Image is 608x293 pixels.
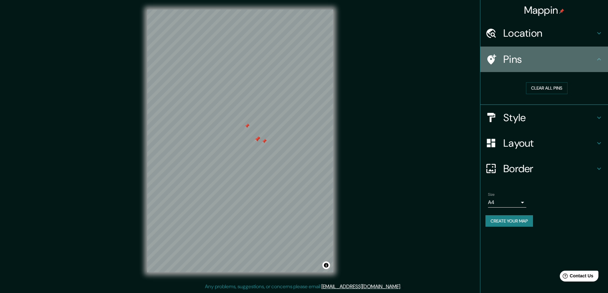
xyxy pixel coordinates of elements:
[401,283,402,290] div: .
[503,53,595,66] h4: Pins
[480,156,608,181] div: Border
[503,27,595,40] h4: Location
[321,283,400,290] a: [EMAIL_ADDRESS][DOMAIN_NAME]
[322,261,330,269] button: Toggle attribution
[488,197,526,208] div: A4
[551,268,601,286] iframe: Help widget launcher
[559,9,564,14] img: pin-icon.png
[205,283,401,290] p: Any problems, suggestions, or concerns please email .
[480,105,608,130] div: Style
[524,4,565,17] h4: Mappin
[526,82,567,94] button: Clear all pins
[480,20,608,46] div: Location
[480,47,608,72] div: Pins
[503,137,595,150] h4: Layout
[503,111,595,124] h4: Style
[480,130,608,156] div: Layout
[488,192,495,197] label: Size
[503,162,595,175] h4: Border
[402,283,403,290] div: .
[147,10,333,272] canvas: Map
[485,215,533,227] button: Create your map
